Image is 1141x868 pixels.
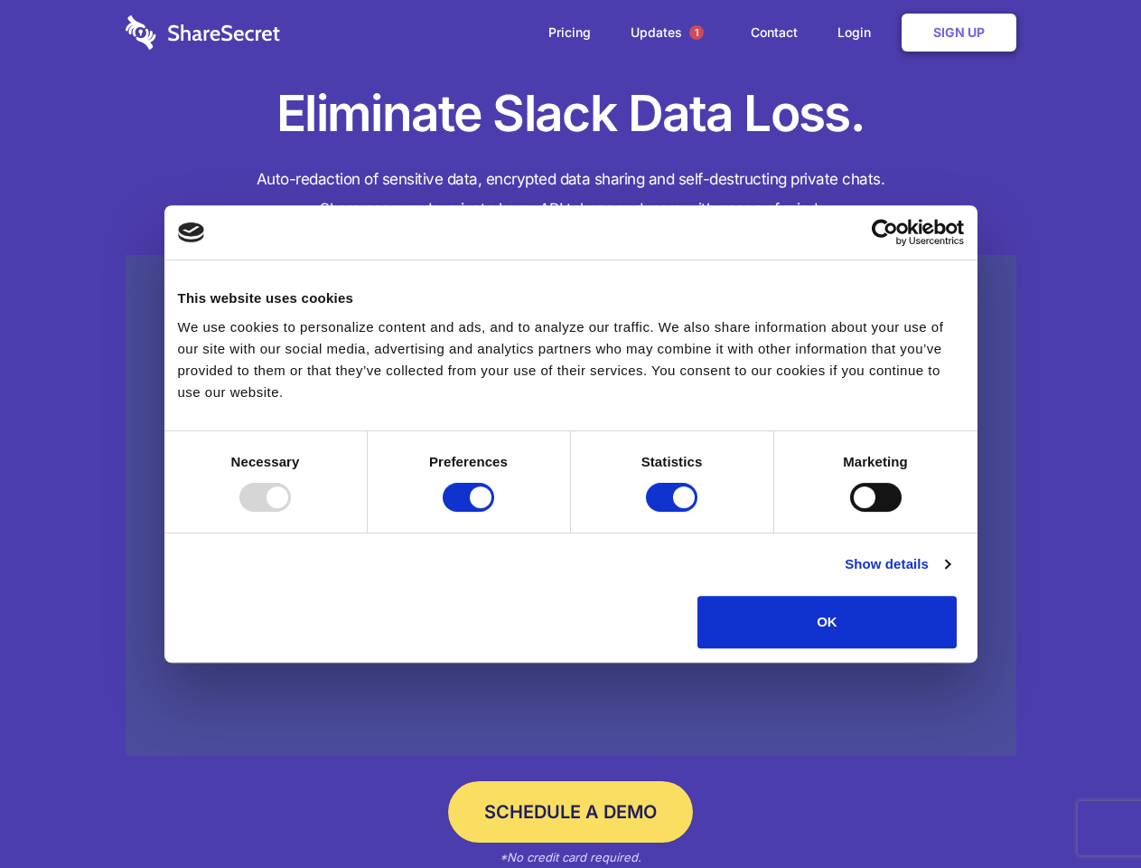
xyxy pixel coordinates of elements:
strong: Statistics [641,454,703,469]
a: Wistia video thumbnail [126,255,1016,757]
div: This website uses cookies [178,288,964,309]
button: OK [697,596,957,648]
img: logo-wordmark-white-trans-d4663122ce5f474addd5e946df7df03e33cb6a1c49d2221995e7729f52c070b2.svg [126,15,280,50]
a: Schedule a Demo [448,781,693,843]
img: logo [178,222,205,242]
div: We use cookies to personalize content and ads, and to analyze our traffic. We also share informat... [178,316,964,403]
a: Show details [845,553,949,575]
h1: Eliminate Slack Data Loss. [126,81,1016,146]
a: Usercentrics Cookiebot - opens in a new window [806,219,964,246]
a: Sign Up [902,14,1016,52]
span: 1 [689,25,704,40]
strong: Necessary [231,454,300,469]
h4: Auto-redaction of sensitive data, encrypted data sharing and self-destructing private chats. Shar... [126,165,1016,224]
a: Contact [733,5,816,61]
a: Pricing [530,5,609,61]
strong: Marketing [843,454,908,469]
strong: Preferences [429,454,508,469]
a: Login [819,5,898,61]
em: *No credit card required. [500,850,641,864]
